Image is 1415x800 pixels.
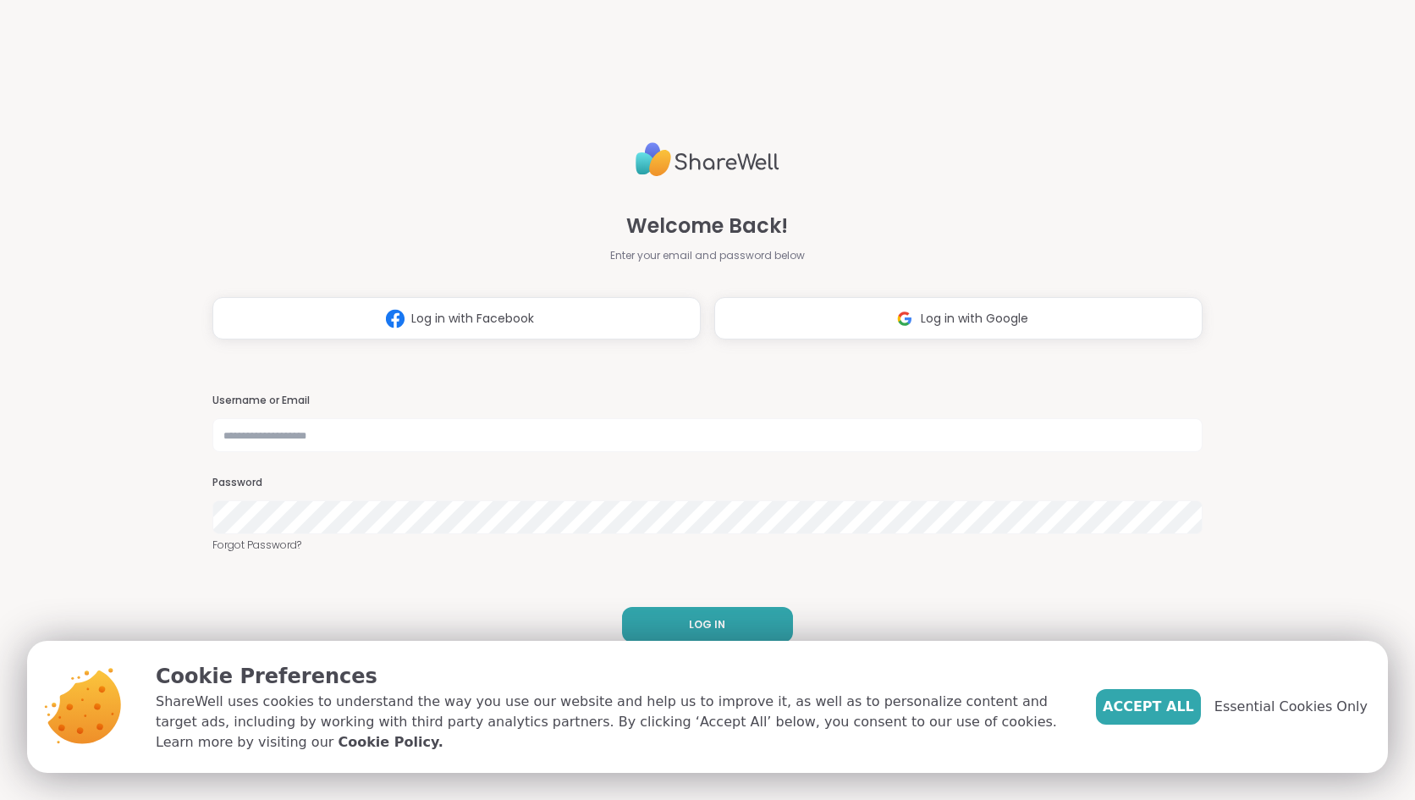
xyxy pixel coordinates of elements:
[626,211,788,241] span: Welcome Back!
[156,661,1069,692] p: Cookie Preferences
[212,538,1203,553] a: Forgot Password?
[156,692,1069,753] p: ShareWell uses cookies to understand the way you use our website and help us to improve it, as we...
[622,607,793,643] button: LOG IN
[636,135,779,184] img: ShareWell Logo
[1103,697,1194,717] span: Accept All
[610,248,805,263] span: Enter your email and password below
[411,310,534,328] span: Log in with Facebook
[212,297,701,339] button: Log in with Facebook
[921,310,1028,328] span: Log in with Google
[714,297,1203,339] button: Log in with Google
[338,732,443,753] a: Cookie Policy.
[212,394,1203,408] h3: Username or Email
[1096,689,1201,725] button: Accept All
[689,617,725,632] span: LOG IN
[379,303,411,334] img: ShareWell Logomark
[212,476,1203,490] h3: Password
[1214,697,1368,717] span: Essential Cookies Only
[889,303,921,334] img: ShareWell Logomark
